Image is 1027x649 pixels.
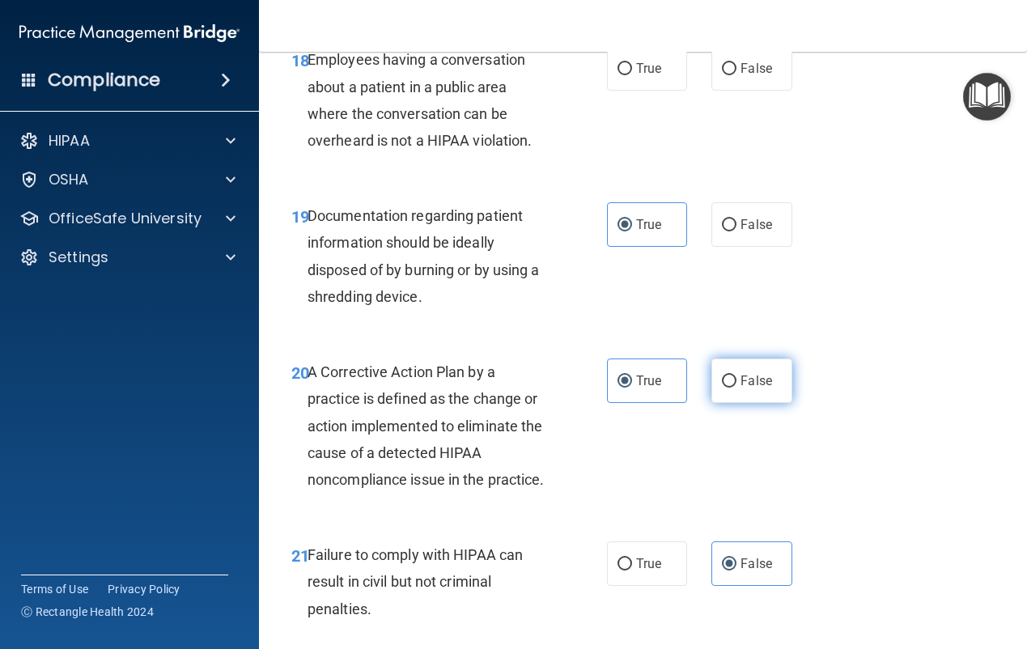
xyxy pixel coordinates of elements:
span: Ⓒ Rectangle Health 2024 [21,604,154,620]
input: True [617,63,632,75]
span: Failure to comply with HIPAA can result in civil but not criminal penalties. [308,546,523,617]
span: A Corrective Action Plan by a practice is defined as the change or action implemented to eliminat... [308,363,545,488]
a: OfficeSafe University [19,209,236,228]
button: Open Resource Center [963,73,1011,121]
span: 21 [291,546,309,566]
a: HIPAA [19,131,236,151]
p: Settings [49,248,108,267]
span: True [636,556,661,571]
input: False [722,219,736,231]
h4: Compliance [48,69,160,91]
a: Terms of Use [21,581,88,597]
span: 18 [291,51,309,70]
input: True [617,558,632,571]
img: PMB logo [19,17,240,49]
input: False [722,63,736,75]
p: OfficeSafe University [49,209,202,228]
span: False [741,217,772,232]
input: True [617,219,632,231]
span: False [741,61,772,76]
span: Employees having a conversation about a patient in a public area where the conversation can be ov... [308,51,533,149]
span: False [741,556,772,571]
a: OSHA [19,170,236,189]
p: HIPAA [49,131,90,151]
span: False [741,373,772,388]
span: True [636,217,661,232]
input: True [617,375,632,388]
span: Documentation regarding patient information should be ideally disposed of by burning or by using ... [308,207,540,305]
span: True [636,61,661,76]
p: OSHA [49,170,89,189]
a: Settings [19,248,236,267]
span: 19 [291,207,309,227]
span: 20 [291,363,309,383]
a: Privacy Policy [108,581,180,597]
span: True [636,373,661,388]
input: False [722,558,736,571]
input: False [722,375,736,388]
